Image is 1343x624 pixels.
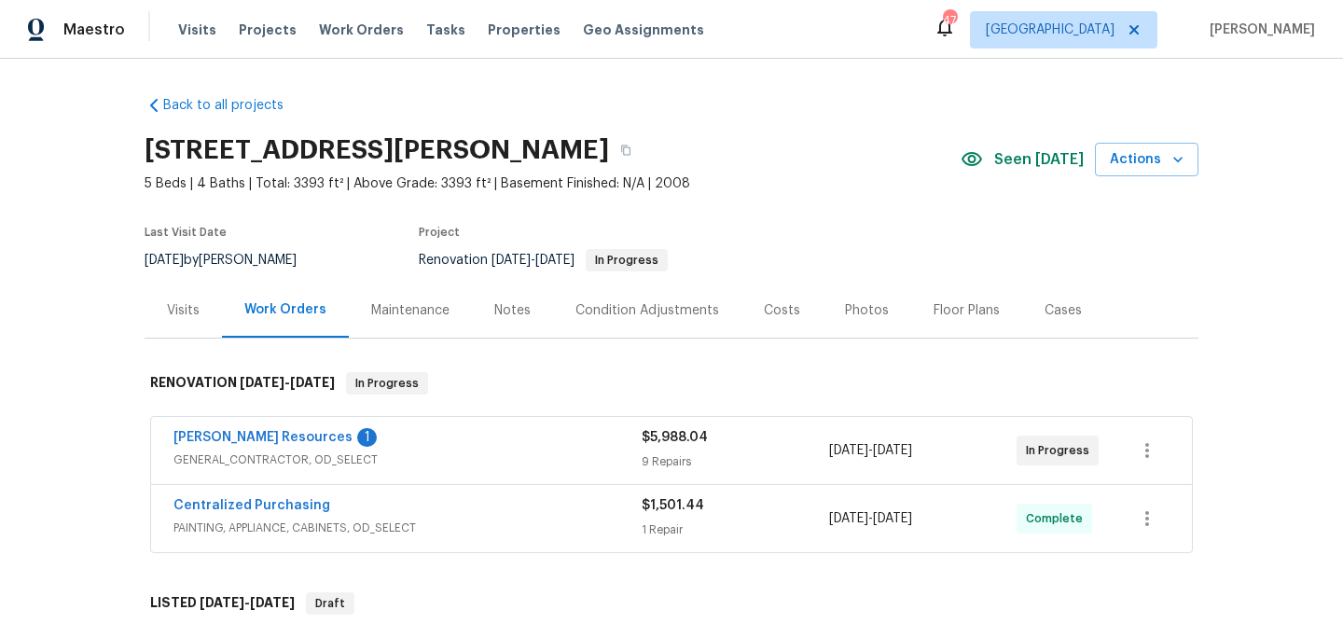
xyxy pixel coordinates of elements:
[1202,21,1315,39] span: [PERSON_NAME]
[240,376,335,389] span: -
[829,444,868,457] span: [DATE]
[239,21,297,39] span: Projects
[642,499,704,512] span: $1,501.44
[290,376,335,389] span: [DATE]
[319,21,404,39] span: Work Orders
[575,301,719,320] div: Condition Adjustments
[371,301,450,320] div: Maintenance
[150,592,295,615] h6: LISTED
[426,23,465,36] span: Tasks
[642,431,708,444] span: $5,988.04
[1026,441,1097,460] span: In Progress
[873,444,912,457] span: [DATE]
[173,431,353,444] a: [PERSON_NAME] Resources
[63,21,125,39] span: Maestro
[145,96,324,115] a: Back to all projects
[492,254,531,267] span: [DATE]
[308,594,353,613] span: Draft
[145,227,227,238] span: Last Visit Date
[845,301,889,320] div: Photos
[492,254,575,267] span: -
[934,301,1000,320] div: Floor Plans
[173,451,642,469] span: GENERAL_CONTRACTOR, OD_SELECT
[173,499,330,512] a: Centralized Purchasing
[583,21,704,39] span: Geo Assignments
[829,509,912,528] span: -
[200,596,244,609] span: [DATE]
[494,301,531,320] div: Notes
[986,21,1115,39] span: [GEOGRAPHIC_DATA]
[173,519,642,537] span: PAINTING, APPLIANCE, CABINETS, OD_SELECT
[167,301,200,320] div: Visits
[200,596,295,609] span: -
[145,141,609,159] h2: [STREET_ADDRESS][PERSON_NAME]
[240,376,284,389] span: [DATE]
[1045,301,1082,320] div: Cases
[419,227,460,238] span: Project
[357,428,377,447] div: 1
[1026,509,1090,528] span: Complete
[488,21,561,39] span: Properties
[419,254,668,267] span: Renovation
[829,512,868,525] span: [DATE]
[250,596,295,609] span: [DATE]
[145,354,1198,413] div: RENOVATION [DATE]-[DATE]In Progress
[588,255,666,266] span: In Progress
[145,174,961,193] span: 5 Beds | 4 Baths | Total: 3393 ft² | Above Grade: 3393 ft² | Basement Finished: N/A | 2008
[764,301,800,320] div: Costs
[244,300,326,319] div: Work Orders
[943,11,956,30] div: 47
[609,133,643,167] button: Copy Address
[994,150,1084,169] span: Seen [DATE]
[535,254,575,267] span: [DATE]
[178,21,216,39] span: Visits
[1110,148,1184,172] span: Actions
[829,441,912,460] span: -
[642,452,829,471] div: 9 Repairs
[642,520,829,539] div: 1 Repair
[348,374,426,393] span: In Progress
[150,372,335,395] h6: RENOVATION
[145,249,319,271] div: by [PERSON_NAME]
[145,254,184,267] span: [DATE]
[873,512,912,525] span: [DATE]
[1095,143,1198,177] button: Actions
